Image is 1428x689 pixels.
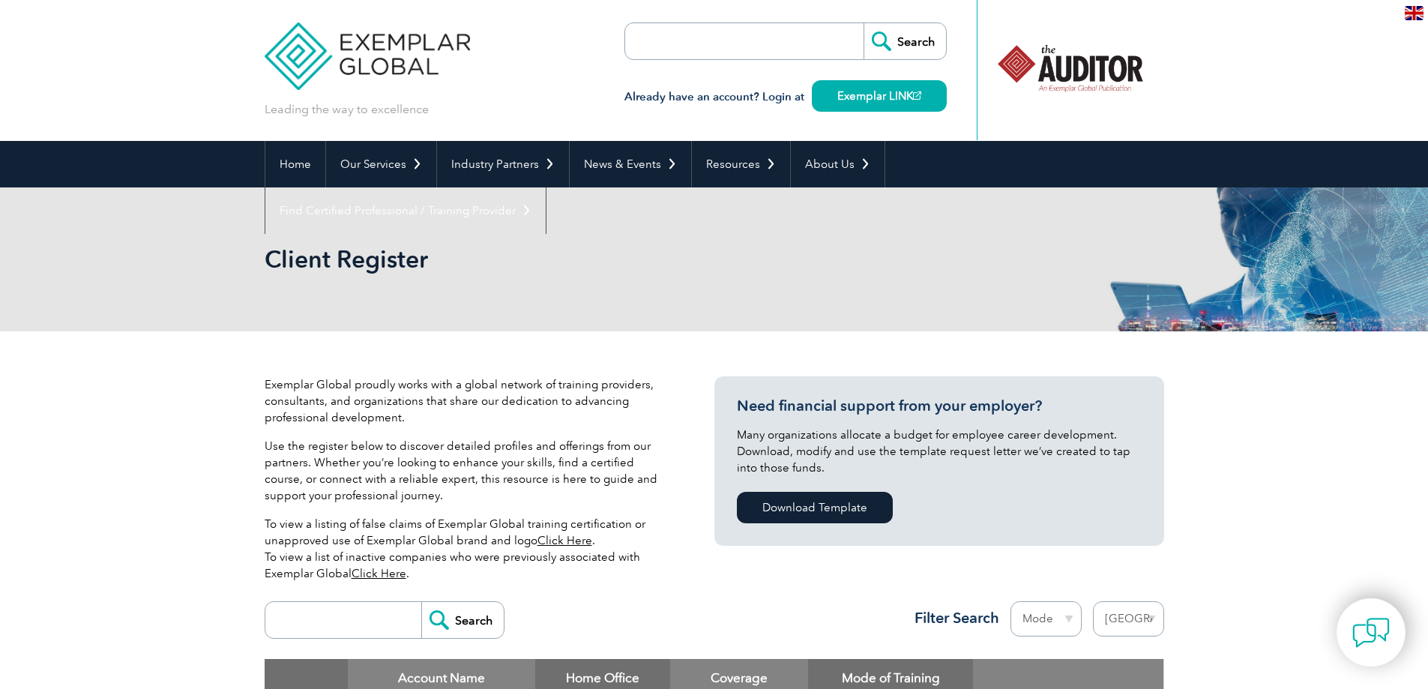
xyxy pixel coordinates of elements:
p: To view a listing of false claims of Exemplar Global training certification or unapproved use of ... [265,516,669,582]
img: en [1405,6,1424,20]
h3: Already have an account? Login at [624,88,947,106]
a: Exemplar LINK [812,80,947,112]
a: Home [265,141,325,187]
a: Find Certified Professional / Training Provider [265,187,546,234]
p: Use the register below to discover detailed profiles and offerings from our partners. Whether you... [265,438,669,504]
img: open_square.png [913,91,921,100]
h3: Filter Search [906,609,999,628]
a: Click Here [537,534,592,547]
img: contact-chat.png [1352,614,1390,652]
h2: Client Register [265,247,894,271]
p: Exemplar Global proudly works with a global network of training providers, consultants, and organ... [265,376,669,426]
a: News & Events [570,141,691,187]
a: Download Template [737,492,893,523]
input: Search [864,23,946,59]
p: Leading the way to excellence [265,101,429,118]
a: About Us [791,141,885,187]
p: Many organizations allocate a budget for employee career development. Download, modify and use th... [737,427,1142,476]
a: Our Services [326,141,436,187]
input: Search [421,602,504,638]
h3: Need financial support from your employer? [737,397,1142,415]
a: Resources [692,141,790,187]
a: Industry Partners [437,141,569,187]
a: Click Here [352,567,406,580]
